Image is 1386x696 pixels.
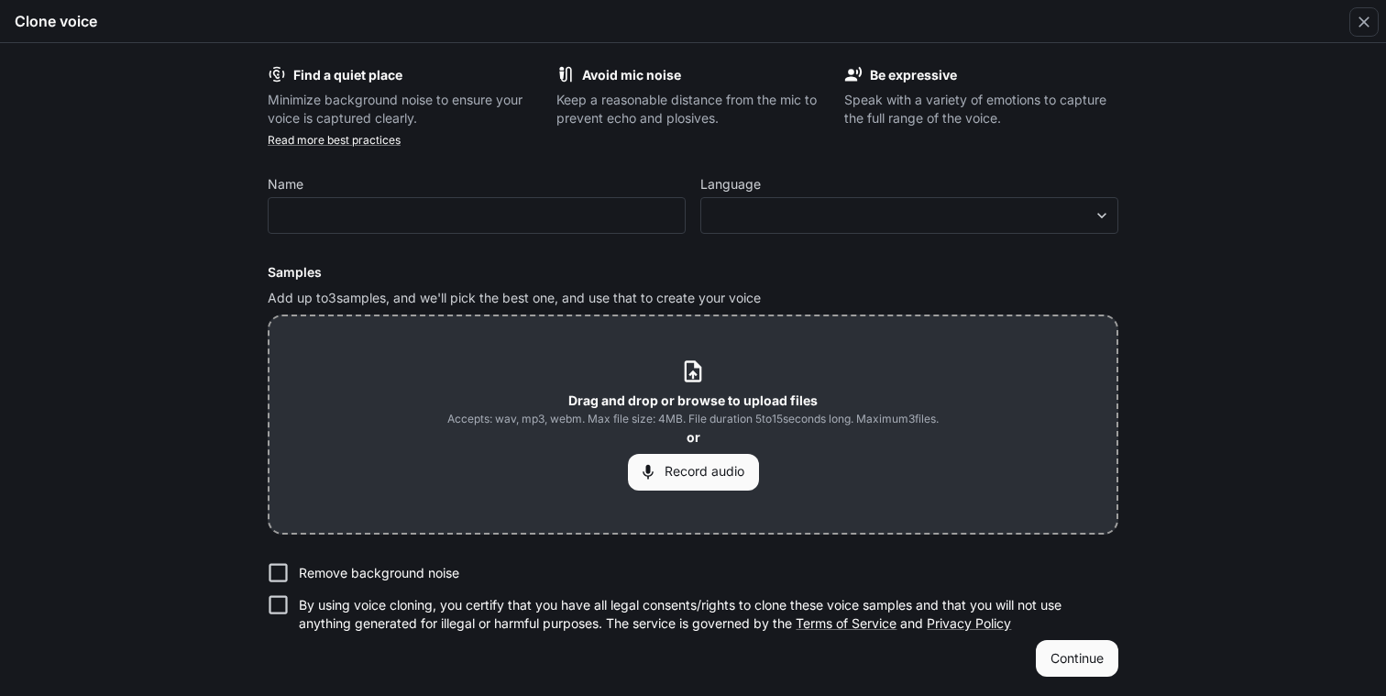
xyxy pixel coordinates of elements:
[268,263,1118,282] h6: Samples
[701,206,1117,225] div: ​
[268,178,303,191] p: Name
[796,615,896,631] a: Terms of Service
[628,454,759,491] button: Record audio
[293,67,402,83] b: Find a quiet place
[299,564,459,582] p: Remove background noise
[582,67,681,83] b: Avoid mic noise
[927,615,1011,631] a: Privacy Policy
[844,91,1118,127] p: Speak with a variety of emotions to capture the full range of the voice.
[268,289,1118,307] p: Add up to 3 samples, and we'll pick the best one, and use that to create your voice
[447,410,939,428] span: Accepts: wav, mp3, webm. Max file size: 4MB. File duration 5 to 15 seconds long. Maximum 3 files.
[870,67,957,83] b: Be expressive
[1036,640,1118,677] button: Continue
[687,429,700,445] b: or
[268,91,542,127] p: Minimize background noise to ensure your voice is captured clearly.
[556,91,830,127] p: Keep a reasonable distance from the mic to prevent echo and plosives.
[700,178,761,191] p: Language
[568,392,818,408] b: Drag and drop or browse to upload files
[15,11,97,31] h5: Clone voice
[268,133,401,147] a: Read more best practices
[299,596,1104,633] p: By using voice cloning, you certify that you have all legal consents/rights to clone these voice ...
